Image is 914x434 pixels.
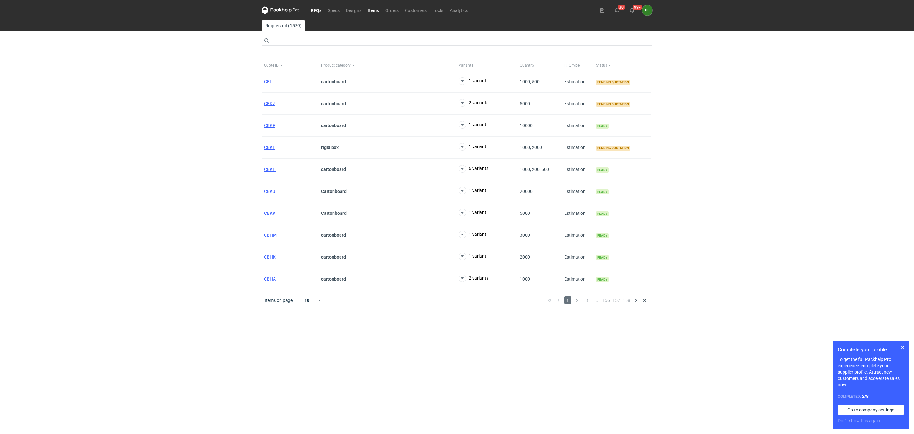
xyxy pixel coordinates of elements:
a: Go to company settings [838,405,904,415]
span: Quantity [520,63,534,68]
button: 2 variants [459,275,488,282]
button: OŁ [642,5,652,16]
button: 1 variant [459,143,486,151]
button: 30 [612,5,622,15]
div: 10 [297,296,317,305]
button: 1 variant [459,121,486,129]
button: Skip for now [899,343,906,351]
strong: cartonboard [321,254,346,260]
span: 158 [623,296,630,304]
a: CBLF [264,79,275,84]
div: Estimation [562,115,593,137]
span: Ready [596,124,609,129]
a: CBKJ [264,189,275,194]
div: Completed: [838,393,904,400]
span: Pending quotation [596,80,630,85]
a: Specs [325,6,343,14]
a: Customers [402,6,430,14]
a: Items [365,6,382,14]
div: Estimation [562,137,593,159]
a: Orders [382,6,402,14]
span: Pending quotation [596,146,630,151]
div: Estimation [562,246,593,268]
span: 2000 [520,254,530,260]
button: Don’t show this again [838,417,880,424]
span: Variants [459,63,473,68]
span: 1000, 500 [520,79,540,84]
div: Estimation [562,224,593,246]
strong: Cartonboard [321,189,347,194]
button: Product category [319,60,456,71]
strong: 2 / 8 [862,394,869,399]
span: 1000, 2000 [520,145,542,150]
span: 1 [564,296,571,304]
button: 1 variant [459,187,486,194]
span: 157 [613,296,620,304]
h1: Complete your profile [838,346,904,354]
a: CBKH [264,167,276,172]
a: CBKR [264,123,275,128]
div: Olga Łopatowicz [642,5,652,16]
button: 6 variants [459,165,488,173]
button: Status [593,60,651,71]
span: 1000, 200, 500 [520,167,549,172]
span: RFQ type [564,63,580,68]
p: To get the full Packhelp Pro experience, complete your supplier profile. Attract new customers an... [838,356,904,388]
strong: cartonboard [321,233,346,238]
button: 99+ [627,5,637,15]
a: CBHK [264,254,276,260]
div: Estimation [562,202,593,224]
span: 156 [602,296,610,304]
svg: Packhelp Pro [262,6,300,14]
strong: Cartonboard [321,211,347,216]
button: 2 variants [459,99,488,107]
span: 2 [574,296,581,304]
button: 1 variant [459,253,486,260]
div: Estimation [562,93,593,115]
div: Estimation [562,180,593,202]
span: Ready [596,167,609,173]
div: Estimation [562,268,593,290]
strong: cartonboard [321,79,346,84]
span: Ready [596,233,609,238]
span: Pending quotation [596,102,630,107]
button: 1 variant [459,231,486,238]
span: 3 [583,296,590,304]
span: 5000 [520,211,530,216]
a: Requested (1579) [262,20,305,31]
span: 1000 [520,276,530,281]
span: 3000 [520,233,530,238]
a: CBHM [264,233,277,238]
span: CBKL [264,145,275,150]
a: Analytics [447,6,471,14]
span: CBKK [264,211,275,216]
span: Ready [596,189,609,194]
span: Ready [596,211,609,216]
button: Quote ID [262,60,319,71]
span: ... [593,296,600,304]
span: 10000 [520,123,533,128]
span: 20000 [520,189,533,194]
a: CBHA [264,276,276,281]
a: Tools [430,6,447,14]
button: 1 variant [459,209,486,216]
span: Product category [321,63,351,68]
span: Ready [596,255,609,260]
span: Status [596,63,607,68]
a: Designs [343,6,365,14]
span: Quote ID [264,63,279,68]
span: 5000 [520,101,530,106]
span: Items on page [265,297,293,303]
div: Estimation [562,159,593,180]
span: Ready [596,277,609,282]
strong: cartonboard [321,276,346,281]
a: RFQs [308,6,325,14]
strong: cartonboard [321,167,346,172]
